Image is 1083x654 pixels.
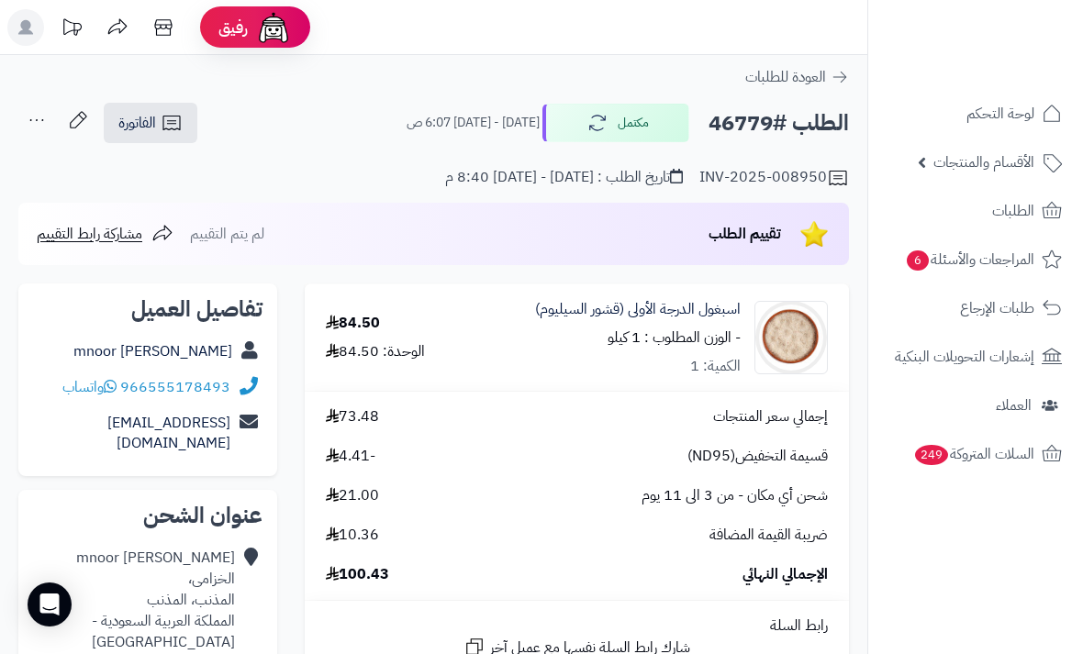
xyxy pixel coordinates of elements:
[33,504,262,527] h2: عنوان الشحن
[104,103,197,143] a: الفاتورة
[709,525,828,546] span: ضريبة القيمة المضافة
[326,341,425,362] div: الوحدة: 84.50
[879,189,1072,233] a: الطلبات
[958,49,1066,87] img: logo-2.png
[879,335,1072,379] a: إشعارات التحويلات البنكية
[190,223,264,245] span: لم يتم التقييم
[960,295,1034,321] span: طلبات الإرجاع
[879,92,1072,136] a: لوحة التحكم
[218,17,248,39] span: رفيق
[709,105,849,142] h2: الطلب #46779
[907,250,929,271] span: 6
[49,9,95,50] a: تحديثات المنصة
[535,299,741,320] a: اسبغول الدرجة الأولى (قشور السيليوم)
[996,393,1032,418] span: العملاء
[745,66,849,88] a: العودة للطلبات
[445,167,683,188] div: تاريخ الطلب : [DATE] - [DATE] 8:40 م
[687,446,828,467] span: قسيمة التخفيض(ND95)
[37,223,173,245] a: مشاركة رابط التقييم
[255,9,292,46] img: ai-face.png
[879,238,1072,282] a: المراجعات والأسئلة6
[933,150,1034,175] span: الأقسام والمنتجات
[37,223,142,245] span: مشاركة رابط التقييم
[28,582,72,626] div: Open Intercom Messenger
[879,286,1072,330] a: طلبات الإرجاع
[326,564,389,585] span: 100.43
[915,445,948,465] span: 249
[326,406,379,427] span: 73.48
[326,313,380,334] div: 84.50
[713,406,828,427] span: إجمالي سعر المنتجات
[879,383,1072,427] a: العملاء
[745,66,826,88] span: العودة للطلبات
[913,441,1034,467] span: السلات المتروكة
[992,198,1034,224] span: الطلبات
[312,615,842,637] div: رابط السلة
[107,412,230,455] a: [EMAIL_ADDRESS][DOMAIN_NAME]
[33,548,235,652] div: mnoor [PERSON_NAME] الخزامى، المذنب، المذنب المملكة العربية السعودية - [GEOGRAPHIC_DATA]
[326,525,379,546] span: 10.36
[879,432,1072,476] a: السلات المتروكة249
[742,564,828,585] span: الإجمالي النهائي
[755,301,827,374] img: 1645466661-Psyllium%20Husks-90x90.jpg
[542,104,689,142] button: مكتمل
[118,112,156,134] span: الفاتورة
[73,340,232,362] a: mnoor [PERSON_NAME]
[709,223,781,245] span: تقييم الطلب
[62,376,117,398] a: واتساب
[642,485,828,506] span: شحن أي مكان - من 3 الى 11 يوم
[905,247,1034,272] span: المراجعات والأسئلة
[33,298,262,320] h2: تفاصيل العميل
[326,446,375,467] span: -4.41
[326,485,379,506] span: 21.00
[608,327,741,349] small: - الوزن المطلوب : 1 كيلو
[120,376,230,398] a: 966555178493
[690,356,741,377] div: الكمية: 1
[699,167,849,189] div: INV-2025-008950
[407,114,540,132] small: [DATE] - [DATE] 6:07 ص
[895,344,1034,370] span: إشعارات التحويلات البنكية
[966,101,1034,127] span: لوحة التحكم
